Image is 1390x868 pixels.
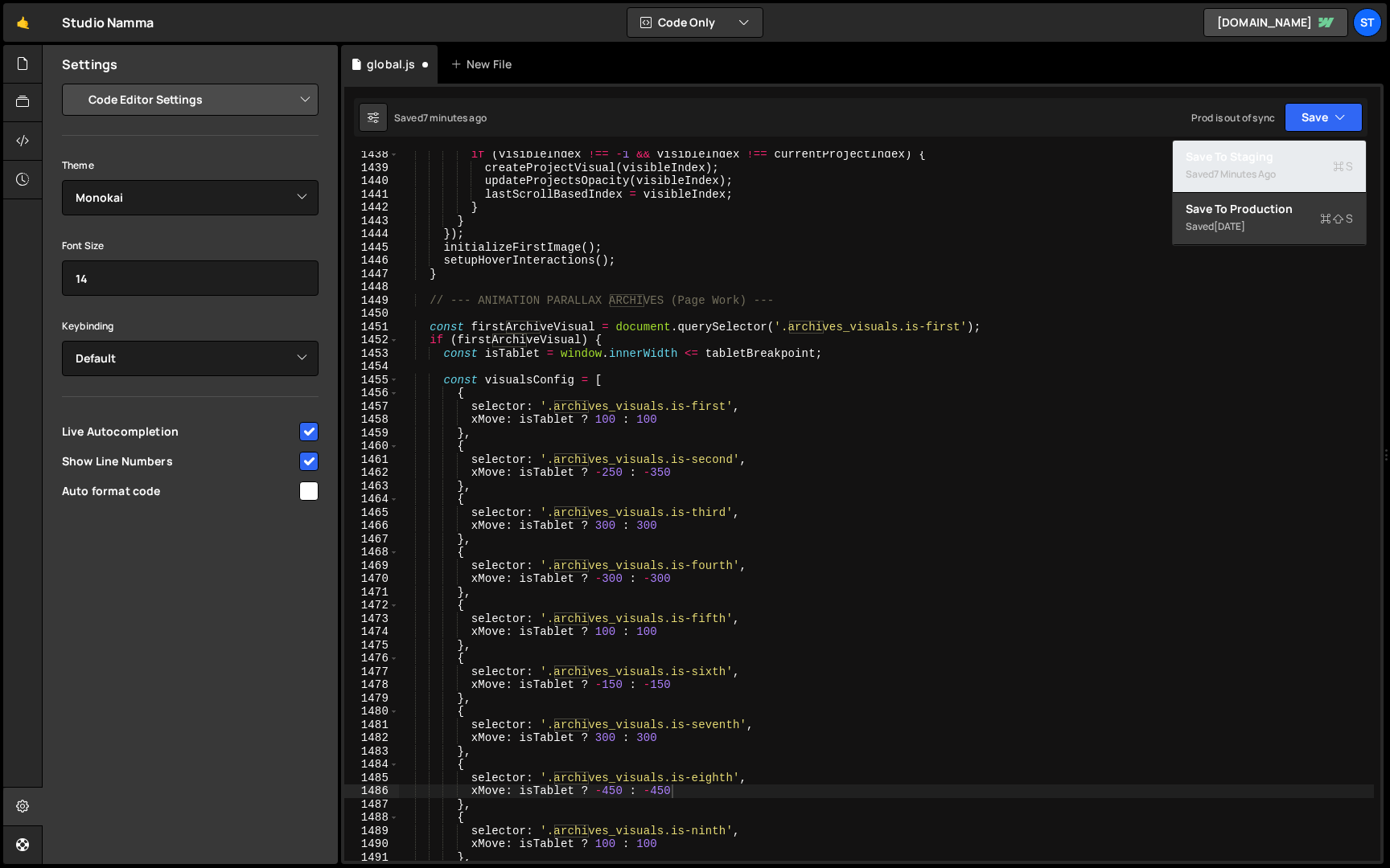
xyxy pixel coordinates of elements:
[344,705,399,719] div: 1480
[344,294,399,308] div: 1449
[344,387,399,400] div: 1456
[344,851,399,865] div: 1491
[344,201,399,215] div: 1442
[344,374,399,387] div: 1455
[344,440,399,453] div: 1460
[1333,158,1353,174] span: S
[1214,167,1276,181] div: 7 minutes ago
[344,148,399,162] div: 1438
[344,559,399,573] div: 1469
[1173,141,1366,193] button: Save to StagingS Saved7 minutes ago
[344,612,399,626] div: 1473
[62,483,297,499] span: Auto format code
[344,758,399,772] div: 1484
[344,798,399,812] div: 1487
[344,519,399,533] div: 1466
[344,215,399,228] div: 1443
[62,424,297,440] span: Live Autocompletion
[62,238,104,254] label: Font Size
[1186,165,1353,184] div: Saved
[62,13,154,32] div: Studio Namma
[344,174,399,188] div: 1440
[344,811,399,825] div: 1488
[1191,111,1275,125] div: Prod is out of sync
[344,825,399,838] div: 1489
[344,837,399,851] div: 1490
[344,625,399,639] div: 1474
[344,599,399,612] div: 1472
[344,188,399,202] div: 1441
[344,784,399,798] div: 1486
[344,506,399,520] div: 1465
[344,692,399,706] div: 1479
[344,413,399,427] div: 1458
[344,453,399,467] div: 1461
[344,586,399,600] div: 1471
[344,480,399,493] div: 1463
[344,572,399,586] div: 1470
[344,241,399,255] div: 1445
[367,56,415,72] div: global.js
[62,158,94,174] label: Theme
[1186,149,1353,165] div: Save to Staging
[344,347,399,361] div: 1453
[344,772,399,785] div: 1485
[344,427,399,440] div: 1459
[344,533,399,547] div: 1467
[62,55,117,73] h2: Settings
[344,745,399,759] div: 1483
[3,3,43,42] a: 🤙
[1173,193,1366,245] button: Save to ProductionS Saved[DATE]
[1353,8,1382,37] a: St
[344,731,399,745] div: 1482
[344,254,399,268] div: 1446
[394,111,487,125] div: Saved
[344,268,399,281] div: 1447
[344,360,399,374] div: 1454
[344,678,399,692] div: 1478
[344,493,399,506] div: 1464
[1285,103,1363,132] button: Save
[62,318,114,334] label: Keybinding
[1320,211,1353,227] span: S
[1203,8,1348,37] a: [DOMAIN_NAME]
[344,665,399,679] div: 1477
[344,652,399,665] div: 1476
[450,56,518,72] div: New File
[62,453,297,469] span: Show Line Numbers
[423,111,487,125] div: 7 minutes ago
[344,639,399,653] div: 1475
[344,466,399,480] div: 1462
[344,400,399,414] div: 1457
[344,546,399,559] div: 1468
[344,280,399,294] div: 1448
[344,334,399,347] div: 1452
[627,8,763,37] button: Code Only
[344,719,399,732] div: 1481
[344,321,399,334] div: 1451
[344,307,399,321] div: 1450
[1214,219,1245,233] div: [DATE]
[1186,217,1353,236] div: Saved
[1186,201,1353,217] div: Save to Production
[344,227,399,241] div: 1444
[344,162,399,175] div: 1439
